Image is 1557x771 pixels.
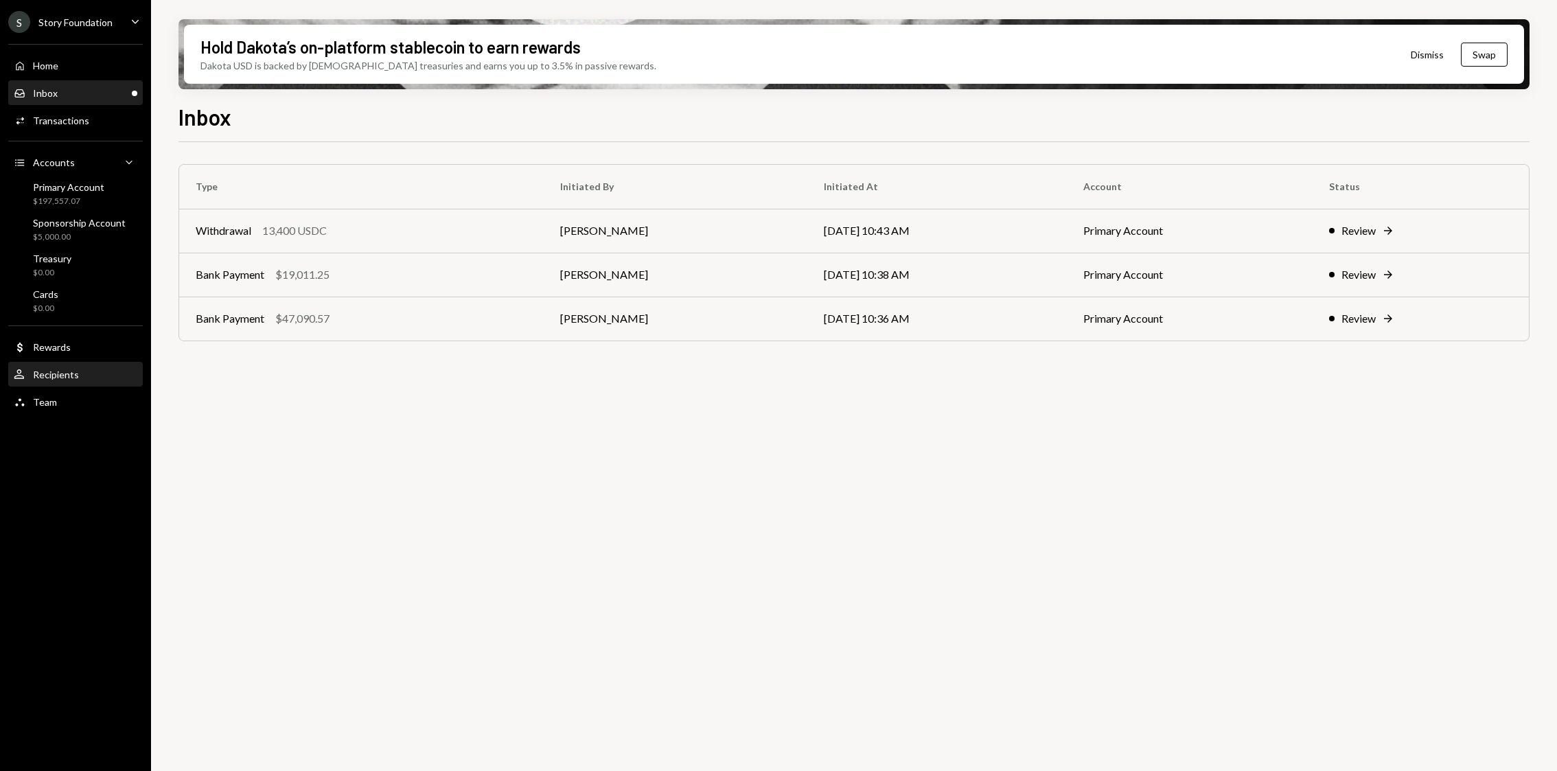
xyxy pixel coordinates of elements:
[262,222,327,239] div: 13,400 USDC
[33,369,79,380] div: Recipients
[33,341,71,353] div: Rewards
[8,362,143,387] a: Recipients
[1313,165,1529,209] th: Status
[33,396,57,408] div: Team
[1341,266,1376,283] div: Review
[38,16,113,28] div: Story Foundation
[33,288,58,300] div: Cards
[200,58,656,73] div: Dakota USD is backed by [DEMOGRAPHIC_DATA] treasuries and earns you up to 3.5% in passive rewards.
[196,310,264,327] div: Bank Payment
[33,87,58,99] div: Inbox
[8,389,143,414] a: Team
[275,266,330,283] div: $19,011.25
[544,209,807,253] td: [PERSON_NAME]
[807,253,1067,297] td: [DATE] 10:38 AM
[1461,43,1508,67] button: Swap
[33,267,71,279] div: $0.00
[33,303,58,314] div: $0.00
[1067,253,1313,297] td: Primary Account
[33,196,104,207] div: $197,557.07
[807,165,1067,209] th: Initiated At
[200,36,581,58] div: Hold Dakota’s on-platform stablecoin to earn rewards
[1394,38,1461,71] button: Dismiss
[275,310,330,327] div: $47,090.57
[8,177,143,210] a: Primary Account$197,557.07
[179,165,544,209] th: Type
[8,11,30,33] div: S
[8,284,143,317] a: Cards$0.00
[8,80,143,105] a: Inbox
[544,253,807,297] td: [PERSON_NAME]
[8,334,143,359] a: Rewards
[8,108,143,133] a: Transactions
[8,249,143,281] a: Treasury$0.00
[8,53,143,78] a: Home
[1341,310,1376,327] div: Review
[33,231,126,243] div: $5,000.00
[33,157,75,168] div: Accounts
[196,266,264,283] div: Bank Payment
[8,213,143,246] a: Sponsorship Account$5,000.00
[8,150,143,174] a: Accounts
[33,60,58,71] div: Home
[1341,222,1376,239] div: Review
[33,115,89,126] div: Transactions
[196,222,251,239] div: Withdrawal
[33,253,71,264] div: Treasury
[544,165,807,209] th: Initiated By
[1067,209,1313,253] td: Primary Account
[807,297,1067,341] td: [DATE] 10:36 AM
[544,297,807,341] td: [PERSON_NAME]
[178,103,231,130] h1: Inbox
[33,217,126,229] div: Sponsorship Account
[1067,297,1313,341] td: Primary Account
[33,181,104,193] div: Primary Account
[1067,165,1313,209] th: Account
[807,209,1067,253] td: [DATE] 10:43 AM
